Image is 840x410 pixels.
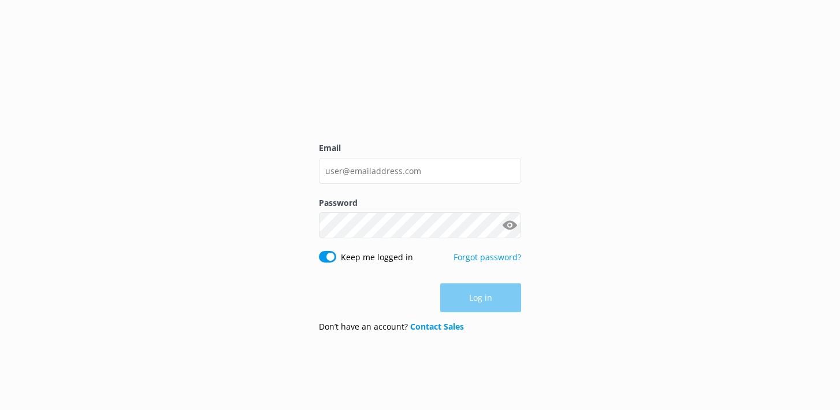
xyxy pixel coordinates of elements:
label: Password [319,197,521,209]
button: Show password [498,214,521,237]
a: Forgot password? [454,252,521,263]
label: Keep me logged in [341,251,413,264]
input: user@emailaddress.com [319,158,521,184]
a: Contact Sales [410,321,464,332]
label: Email [319,142,521,154]
p: Don’t have an account? [319,320,464,333]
